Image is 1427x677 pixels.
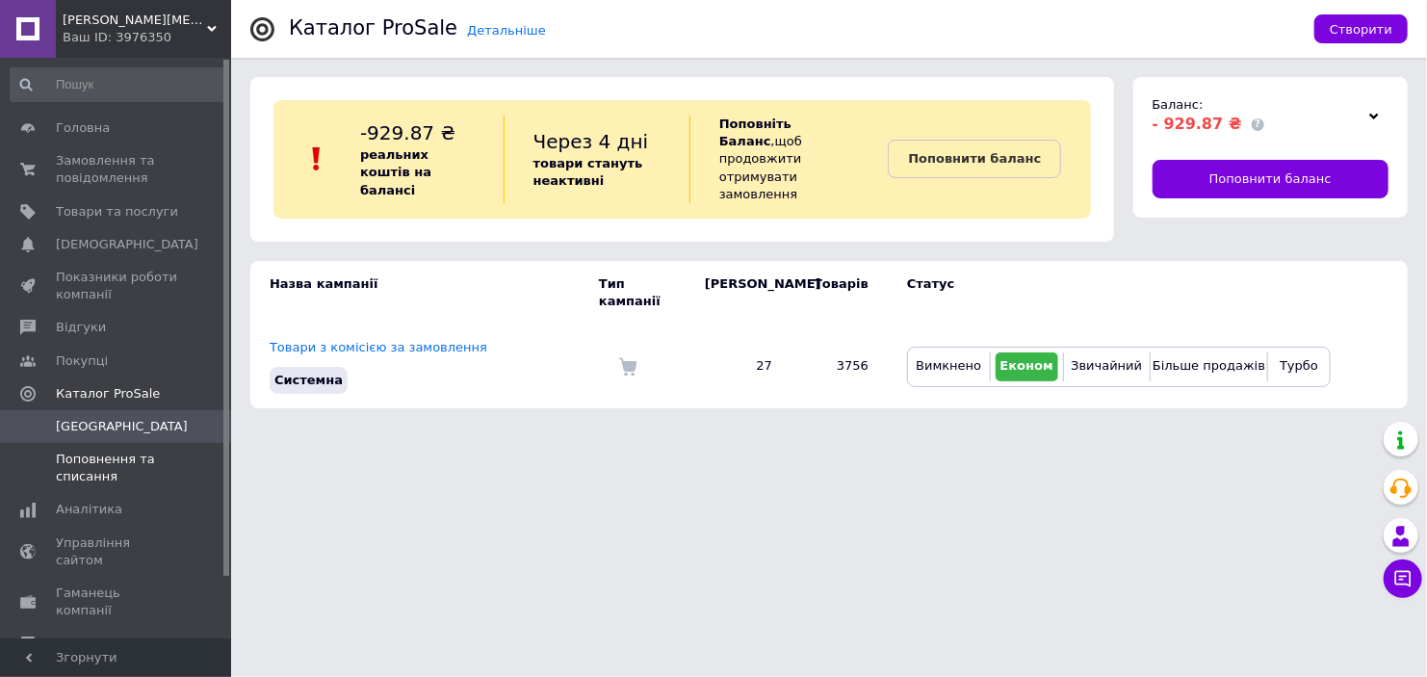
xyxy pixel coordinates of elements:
[56,635,105,652] span: Маркет
[56,236,198,253] span: [DEMOGRAPHIC_DATA]
[56,534,178,569] span: Управління сайтом
[302,144,331,173] img: :exclamation:
[360,121,455,144] span: -929.87 ₴
[56,385,160,403] span: Каталог ProSale
[599,261,686,325] td: Тип кампанії
[1209,170,1332,188] span: Поповнити баланс
[63,12,207,29] span: Crystal Muse
[533,156,643,188] b: товари стануть неактивні
[467,23,546,38] a: Детальніше
[10,67,227,102] input: Пошук
[533,130,649,153] span: Через 4 дні
[1330,22,1392,37] span: Створити
[888,261,1331,325] td: Статус
[996,352,1058,381] button: Економ
[1071,358,1142,373] span: Звичайний
[908,151,1041,166] b: Поповнити баланс
[274,373,343,387] span: Системна
[1069,352,1145,381] button: Звичайний
[56,269,178,303] span: Показники роботи компанії
[1153,358,1265,373] span: Більше продажів
[360,147,431,196] b: реальних коштів на балансі
[1153,97,1204,112] span: Баланс:
[791,261,888,325] td: Товарів
[56,319,106,336] span: Відгуки
[686,325,791,407] td: 27
[289,18,457,39] div: Каталог ProSale
[791,325,888,407] td: 3756
[1155,352,1262,381] button: Більше продажів
[888,140,1061,178] a: Поповнити баланс
[56,203,178,221] span: Товари та послуги
[56,585,178,619] span: Гаманець компанії
[56,119,110,137] span: Головна
[913,352,985,381] button: Вимкнено
[618,357,637,377] img: Комісія за замовлення
[719,117,791,148] b: Поповніть Баланс
[1280,358,1318,373] span: Турбо
[63,29,231,46] div: Ваш ID: 3976350
[1314,14,1408,43] button: Створити
[1273,352,1325,381] button: Турбо
[56,418,188,435] span: [GEOGRAPHIC_DATA]
[1153,115,1242,133] span: - 929.87 ₴
[1153,160,1389,198] a: Поповнити баланс
[916,358,981,373] span: Вимкнено
[56,451,178,485] span: Поповнення та списання
[56,352,108,370] span: Покупці
[1000,358,1053,373] span: Економ
[56,152,178,187] span: Замовлення та повідомлення
[250,261,599,325] td: Назва кампанії
[686,261,791,325] td: [PERSON_NAME]
[689,116,889,203] div: , щоб продовжити отримувати замовлення
[270,340,487,354] a: Товари з комісією за замовлення
[56,501,122,518] span: Аналітика
[1384,560,1422,598] button: Чат з покупцем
